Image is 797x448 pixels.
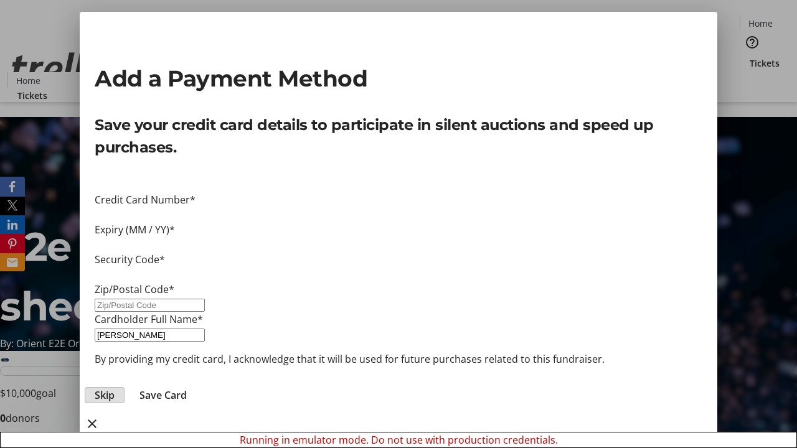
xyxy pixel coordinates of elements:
[95,114,702,159] p: Save your credit card details to participate in silent auctions and speed up purchases.
[130,388,197,403] button: Save Card
[95,352,702,366] p: By providing my credit card, I acknowledge that it will be used for future purchases related to t...
[85,387,125,403] button: Skip
[95,388,115,403] span: Skip
[95,267,702,282] iframe: Secure CVC input frame
[80,411,105,436] button: close
[95,193,196,207] label: Credit Card Number*
[95,329,205,342] input: Card Holder Name
[95,207,702,222] iframe: Secure card number input frame
[95,62,702,95] h2: Add a Payment Method
[139,388,187,403] span: Save Card
[95,312,203,326] label: Cardholder Full Name*
[95,299,205,312] input: Zip/Postal Code
[95,223,175,236] label: Expiry (MM / YY)*
[95,237,702,252] iframe: Secure expiration date input frame
[95,282,174,296] label: Zip/Postal Code*
[95,253,165,266] label: Security Code*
